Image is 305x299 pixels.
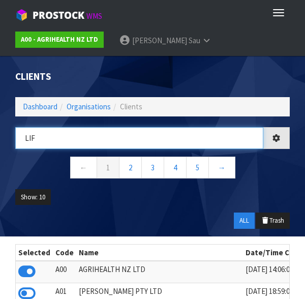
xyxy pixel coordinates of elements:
[119,157,142,178] a: 2
[23,102,57,111] a: Dashboard
[53,245,76,261] th: Code
[132,36,187,45] span: [PERSON_NAME]
[234,213,255,229] button: ALL
[164,157,187,178] a: 4
[33,9,84,22] span: ProStock
[256,213,290,229] button: Trash
[16,245,53,261] th: Selected
[15,157,290,182] nav: Page navigation
[15,32,104,48] a: A00 - AGRIHEALTH NZ LTD
[208,157,235,178] a: →
[76,261,243,283] td: AGRIHEALTH NZ LTD
[189,36,200,45] span: Sau
[15,9,28,21] img: cube-alt.png
[186,157,209,178] a: 5
[76,245,243,261] th: Name
[15,127,263,149] input: Search organisations
[15,71,145,82] h1: Clients
[53,261,76,283] td: A00
[120,102,142,111] span: Clients
[70,157,97,178] a: ←
[141,157,164,178] a: 3
[97,157,119,178] a: 1
[67,102,111,111] a: Organisations
[15,189,51,205] button: Show: 10
[86,11,102,21] small: WMS
[21,35,98,44] strong: A00 - AGRIHEALTH NZ LTD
